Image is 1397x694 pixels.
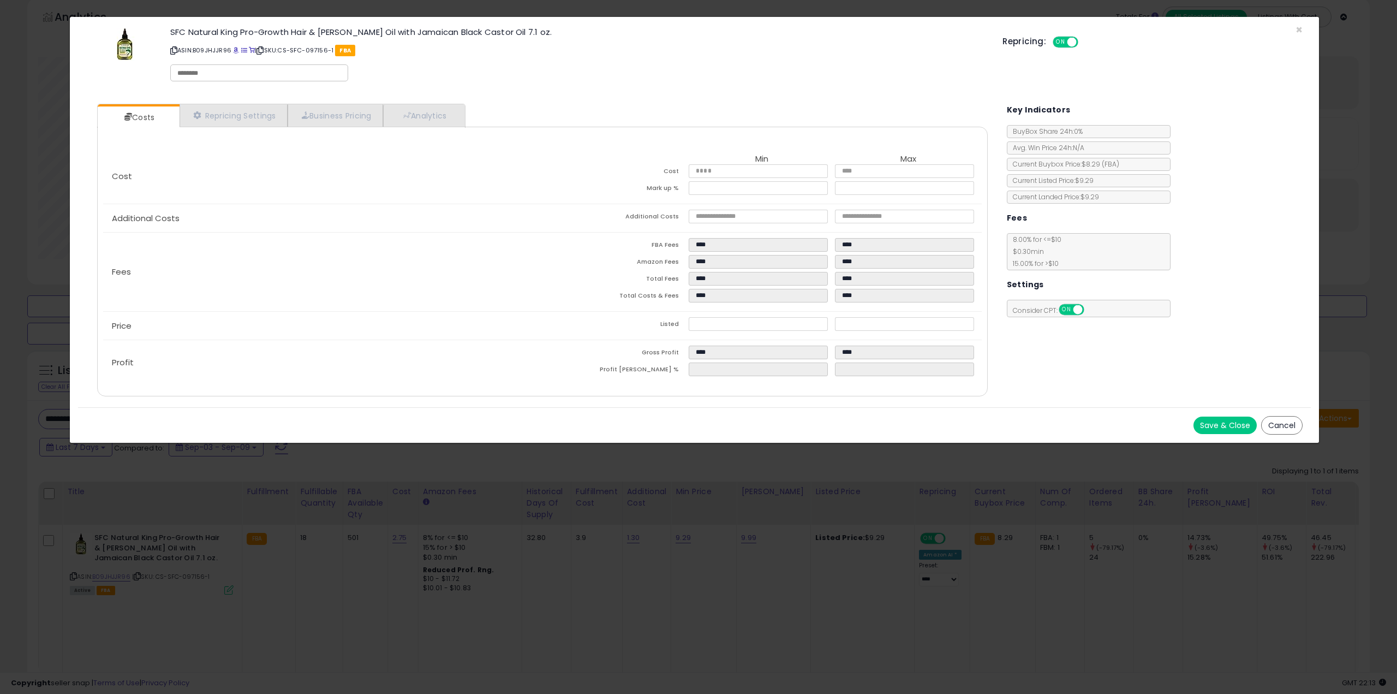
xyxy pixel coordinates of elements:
h5: Settings [1007,278,1044,292]
h5: Fees [1007,211,1028,225]
span: 8.00 % for <= $10 [1007,235,1061,268]
td: Amazon Fees [542,255,689,272]
p: Cost [103,172,542,181]
a: Business Pricing [288,104,383,127]
p: ASIN: B09JHJJR96 | SKU: CS-SFC-097156-1 [170,41,986,59]
a: Your listing only [249,46,255,55]
span: $8.29 [1082,159,1119,169]
a: Repricing Settings [180,104,288,127]
a: All offer listings [241,46,247,55]
p: Price [103,322,542,330]
h5: Repricing: [1002,37,1046,46]
img: 41IMi4GdCeL._SL60_.jpg [108,28,141,61]
span: Current Buybox Price: [1007,159,1119,169]
td: Mark up % [542,181,689,198]
a: Analytics [383,104,464,127]
span: BuyBox Share 24h: 0% [1007,127,1083,136]
span: × [1295,22,1303,38]
span: ( FBA ) [1102,159,1119,169]
h5: Key Indicators [1007,103,1071,117]
td: Total Costs & Fees [542,289,689,306]
span: OFF [1082,305,1100,315]
td: Total Fees [542,272,689,289]
td: FBA Fees [542,238,689,255]
th: Min [689,155,835,164]
a: BuyBox page [233,46,239,55]
span: ON [1054,38,1067,47]
button: Cancel [1261,416,1303,435]
td: Cost [542,164,689,181]
span: Current Landed Price: $9.29 [1007,192,1099,201]
td: Gross Profit [542,346,689,363]
button: Save & Close [1193,417,1257,434]
p: Additional Costs [103,214,542,223]
span: Current Listed Price: $9.29 [1007,176,1094,185]
span: Consider CPT: [1007,306,1099,315]
span: FBA [335,45,355,56]
span: OFF [1077,38,1094,47]
td: Additional Costs [542,210,689,227]
span: Avg. Win Price 24h: N/A [1007,143,1084,152]
a: Costs [98,106,178,128]
span: $0.30 min [1007,247,1044,256]
p: Profit [103,358,542,367]
th: Max [835,155,981,164]
td: Listed [542,317,689,334]
p: Fees [103,268,542,276]
td: Profit [PERSON_NAME] % [542,363,689,379]
span: ON [1060,305,1073,315]
h3: SFC Natural King Pro-Growth Hair & [PERSON_NAME] Oil with Jamaican Black Castor Oil 7.1 oz. [170,28,986,36]
span: 15.00 % for > $10 [1007,259,1059,268]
